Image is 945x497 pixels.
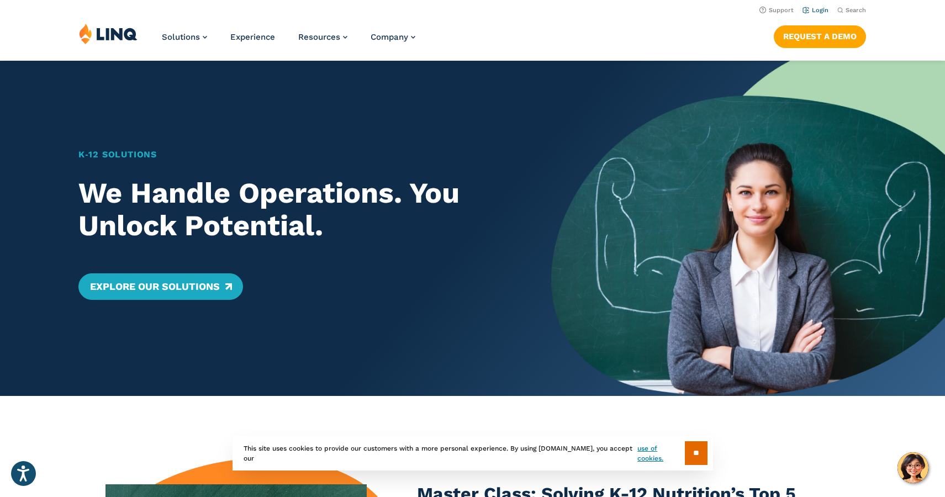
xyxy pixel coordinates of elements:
[803,7,828,14] a: Login
[371,32,408,42] span: Company
[371,32,415,42] a: Company
[759,7,794,14] a: Support
[162,32,207,42] a: Solutions
[637,443,684,463] a: use of cookies.
[79,23,138,44] img: LINQ | K‑12 Software
[78,148,513,161] h1: K‑12 Solutions
[298,32,340,42] span: Resources
[78,177,513,243] h2: We Handle Operations. You Unlock Potential.
[551,61,945,396] img: Home Banner
[298,32,347,42] a: Resources
[774,25,866,47] a: Request a Demo
[162,23,415,60] nav: Primary Navigation
[233,436,713,470] div: This site uses cookies to provide our customers with a more personal experience. By using [DOMAIN...
[774,23,866,47] nav: Button Navigation
[846,7,866,14] span: Search
[837,6,866,14] button: Open Search Bar
[78,273,242,300] a: Explore Our Solutions
[898,452,928,483] button: Hello, have a question? Let’s chat.
[162,32,200,42] span: Solutions
[230,32,275,42] a: Experience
